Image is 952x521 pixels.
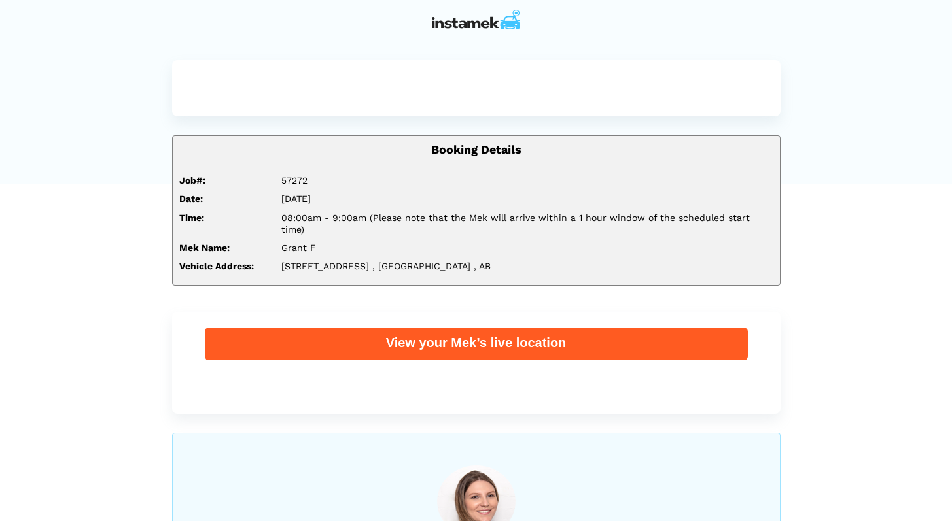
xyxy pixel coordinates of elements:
[205,334,748,351] div: View your Mek’s live location
[179,261,254,271] strong: Vehicle Address:
[179,143,773,156] h5: Booking Details
[272,193,783,205] div: [DATE]
[179,212,204,223] strong: Time:
[272,212,783,235] div: 08:00am - 9:00am (Please note that the Mek will arrive within a 1 hour window of the scheduled st...
[179,243,230,253] strong: Mek Name:
[281,261,369,271] span: [STREET_ADDRESS]
[272,242,783,254] div: Grant F
[179,193,203,204] strong: Date:
[272,175,783,186] div: 57272
[372,261,470,271] span: , [GEOGRAPHIC_DATA]
[474,261,491,271] span: , AB
[179,175,205,186] strong: Job#:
